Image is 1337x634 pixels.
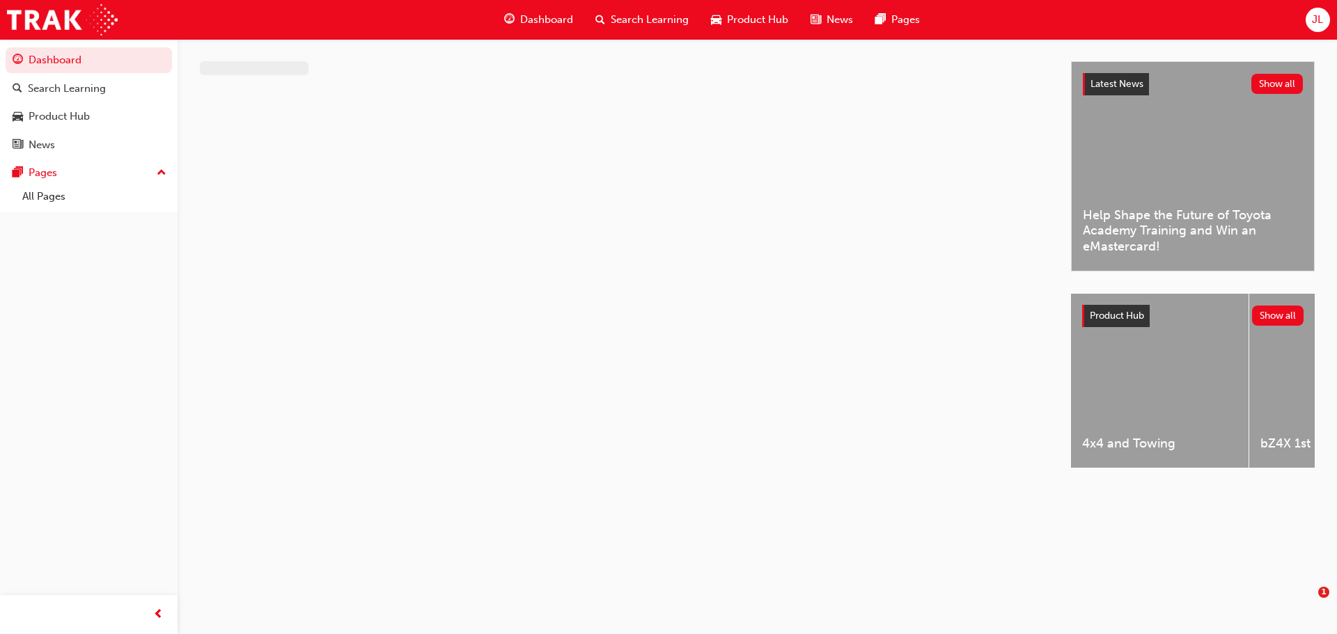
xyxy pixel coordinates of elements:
div: News [29,137,55,153]
a: Latest NewsShow allHelp Shape the Future of Toyota Academy Training and Win an eMastercard! [1071,61,1315,271]
iframe: Intercom live chat [1290,587,1323,620]
a: 4x4 and Towing [1071,294,1249,468]
span: search-icon [13,83,22,95]
span: car-icon [711,11,721,29]
a: Dashboard [6,47,172,73]
span: JL [1312,12,1323,28]
button: JL [1306,8,1330,32]
button: DashboardSearch LearningProduct HubNews [6,45,172,160]
a: car-iconProduct Hub [700,6,799,34]
span: 1 [1318,587,1329,598]
span: news-icon [811,11,821,29]
a: Product Hub [6,104,172,129]
span: Product Hub [1090,310,1144,322]
span: car-icon [13,111,23,123]
span: Dashboard [520,12,573,28]
a: search-iconSearch Learning [584,6,700,34]
a: News [6,132,172,158]
span: Pages [891,12,920,28]
a: Latest NewsShow all [1083,73,1303,95]
span: news-icon [13,139,23,152]
span: Help Shape the Future of Toyota Academy Training and Win an eMastercard! [1083,207,1303,255]
div: Product Hub [29,109,90,125]
a: pages-iconPages [864,6,931,34]
span: pages-icon [13,167,23,180]
button: Pages [6,160,172,186]
a: news-iconNews [799,6,864,34]
span: search-icon [595,11,605,29]
a: All Pages [17,186,172,207]
span: pages-icon [875,11,886,29]
button: Show all [1252,306,1304,326]
span: Product Hub [727,12,788,28]
button: Show all [1251,74,1304,94]
img: Trak [7,4,118,35]
span: News [827,12,853,28]
a: Search Learning [6,76,172,102]
a: Product HubShow all [1082,305,1304,327]
span: Search Learning [611,12,689,28]
span: guage-icon [13,54,23,67]
span: 4x4 and Towing [1082,436,1237,452]
div: Pages [29,165,57,181]
span: up-icon [157,164,166,182]
span: prev-icon [153,606,164,624]
span: Latest News [1090,78,1143,90]
span: guage-icon [504,11,515,29]
a: guage-iconDashboard [493,6,584,34]
div: Search Learning [28,81,106,97]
